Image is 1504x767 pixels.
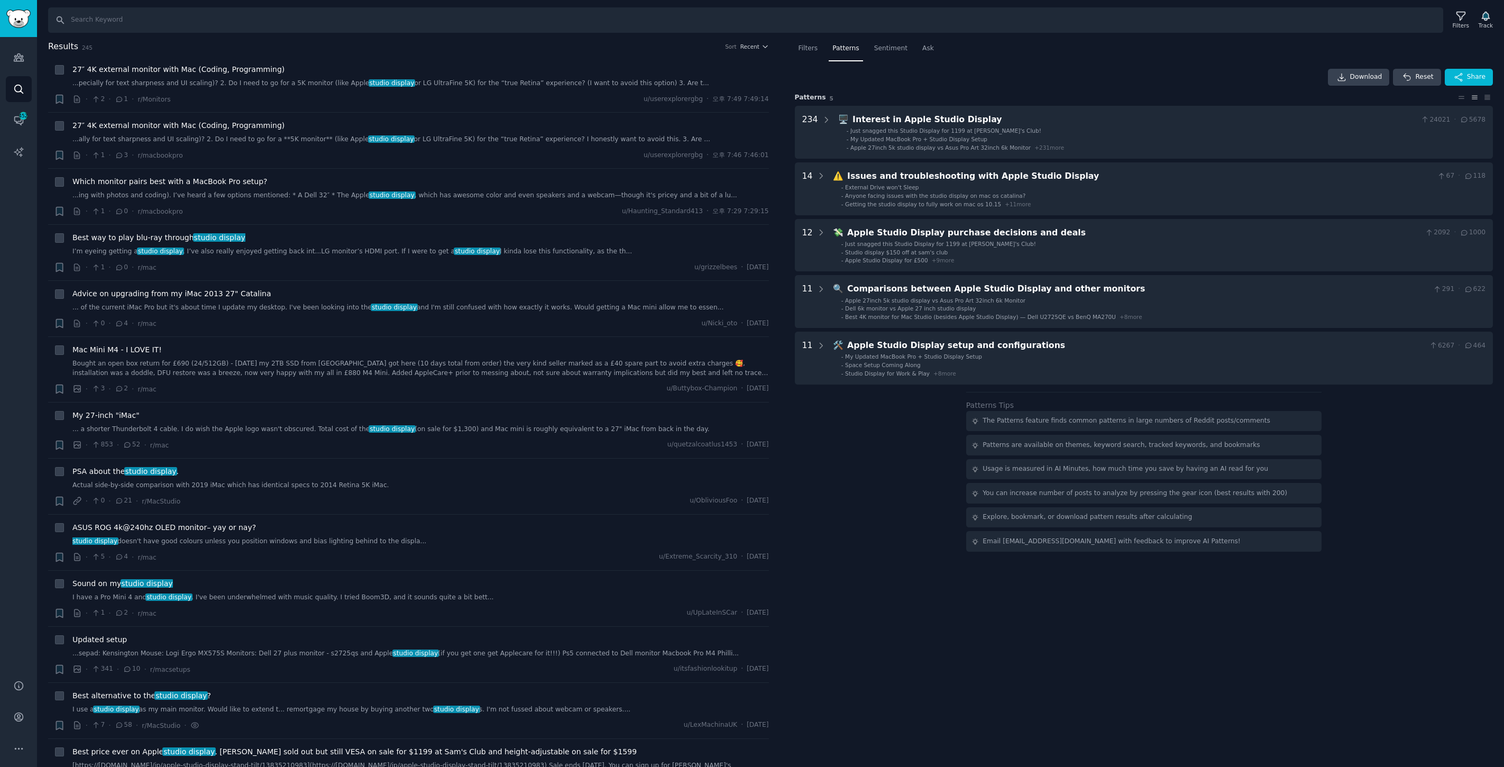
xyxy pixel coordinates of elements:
[72,466,179,477] a: PSA about thestudio display.
[72,410,140,421] a: My 27-inch "iMac"
[108,608,111,619] span: ·
[123,664,140,674] span: 10
[91,384,105,394] span: 3
[108,94,111,105] span: ·
[72,79,769,88] a: ...pecially for text sharpness and UI scaling)? 2. Do I need to go for a 5K monitor (like Applest...
[1393,69,1441,86] button: Reset
[1467,72,1485,82] span: Share
[117,664,119,675] span: ·
[72,466,179,477] span: PSA about the .
[667,440,737,450] span: u/quetzalcoatlus1453
[841,370,843,377] div: -
[82,44,93,51] span: 245
[132,150,134,161] span: ·
[983,441,1260,450] div: Patterns are available on themes, keyword search, tracked keywords, and bookmarks
[644,151,703,160] span: u/userexplorergbg
[369,79,416,87] span: studio display
[847,170,1433,183] div: Issues and troubleshooting with Apple Studio Display
[371,304,418,311] span: studio display
[132,608,134,619] span: ·
[136,720,138,731] span: ·
[841,297,843,304] div: -
[1464,341,1485,351] span: 464
[1464,285,1485,294] span: 622
[454,248,501,255] span: studio display
[72,344,162,355] a: Mac Mini M4 - I LOVE IT!
[145,593,192,601] span: studio display
[741,384,743,394] span: ·
[847,144,849,151] div: -
[115,319,128,328] span: 4
[117,440,119,451] span: ·
[72,120,285,131] a: 27″ 4K external monitor with Mac (Coding, Programming)
[72,593,769,602] a: I have a Pro Mini 4 andstudio display. I've been underwhelmed with music quality. I tried Boom3D,...
[91,263,105,272] span: 1
[845,249,948,255] span: Studio display $150 off at sam's club
[833,227,843,238] span: 💸
[392,650,439,657] span: studio display
[747,384,768,394] span: [DATE]
[983,416,1270,426] div: The Patterns feature finds common patterns in large numbers of Reddit posts/comments
[841,240,843,248] div: -
[1350,72,1382,82] span: Download
[6,10,31,28] img: GummySearch logo
[108,720,111,731] span: ·
[124,467,178,476] span: studio display
[741,496,743,506] span: ·
[1005,201,1031,207] span: + 11 more
[136,496,138,507] span: ·
[845,314,1116,320] span: Best 4K monitor for Mac Studio (besides Apple Studio Display) — Dell U2725QE vs BenQ MA270U
[6,107,32,133] a: 452
[91,319,105,328] span: 0
[841,192,843,199] div: -
[712,151,769,160] span: 오후 7:46 7:46:01
[72,705,769,715] a: I use astudio displayas my main monitor. Would like to extend t... remortgage my house by buying ...
[72,64,285,75] a: 27″ 4K external monitor with Mac (Coding, Programming)
[707,151,709,160] span: ·
[841,257,843,264] div: -
[108,552,111,563] span: ·
[132,94,134,105] span: ·
[86,150,88,161] span: ·
[72,522,256,533] a: ASUS ROG 4k@240hz OLED monitor– yay or nay?
[72,135,769,144] a: ...ally for text sharpness and UI scaling)? 2. Do I need to go for a **5K monitor** (like Applest...
[845,353,982,360] span: My Updated MacBook Pro + Studio Display Setup
[841,249,843,256] div: -
[684,720,737,730] span: u/LexMachinaUK
[86,608,88,619] span: ·
[845,257,928,263] span: Apple Studio Display for £500
[115,207,128,216] span: 0
[741,608,743,618] span: ·
[841,305,843,312] div: -
[72,288,271,299] a: Advice on upgrading from my iMac 2013 27" Catalina
[86,383,88,395] span: ·
[93,706,140,713] span: studio display
[86,440,88,451] span: ·
[86,318,88,329] span: ·
[150,666,190,673] span: r/macsetups
[132,262,134,273] span: ·
[845,241,1036,247] span: Just snagged this Studio Display for 1199 at [PERSON_NAME]'s Club!
[86,496,88,507] span: ·
[644,95,703,104] span: u/userexplorergbg
[123,440,140,450] span: 52
[845,370,930,377] span: Studio Display for Work & Play
[747,496,768,506] span: [DATE]
[841,200,843,208] div: -
[86,664,88,675] span: ·
[1415,72,1433,82] span: Reset
[922,44,934,53] span: Ask
[108,150,111,161] span: ·
[1458,285,1460,294] span: ·
[19,112,28,120] span: 452
[150,442,169,449] span: r/mac
[72,537,769,546] a: studio displaydoesn't have good colours unless you position windows and bias lighting behind to t...
[707,95,709,104] span: ·
[144,440,146,451] span: ·
[137,554,156,561] span: r/mac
